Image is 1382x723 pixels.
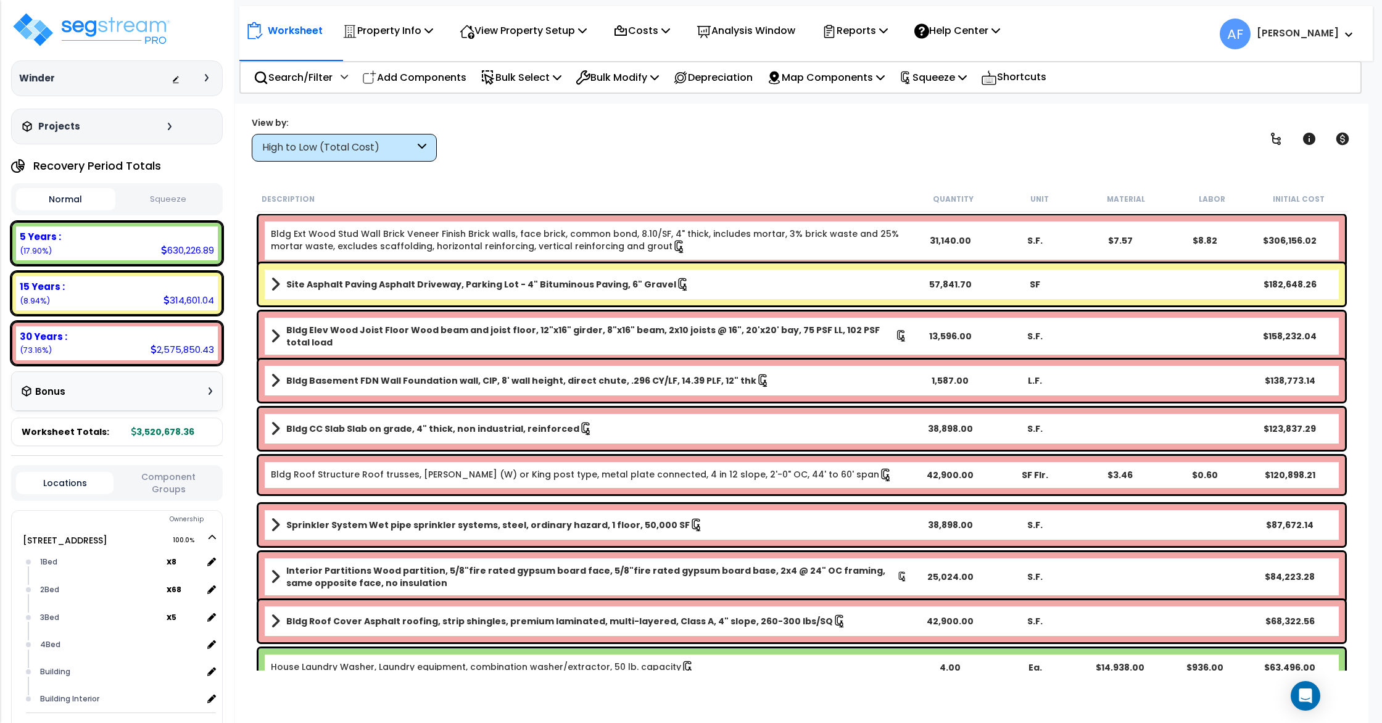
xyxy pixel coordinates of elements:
small: (17.90%) [20,246,52,256]
button: Normal [16,188,115,210]
p: Add Components [362,69,466,86]
a: Individual Item [271,661,695,674]
small: Labor [1199,194,1225,204]
div: 13,596.00 [908,330,993,342]
span: location multiplier [167,609,202,625]
div: High to Low (Total Cost) [262,141,415,155]
h3: Projects [38,120,80,133]
div: $3.46 [1078,469,1163,481]
b: Bldg Roof Cover Asphalt roofing, strip shingles, premium laminated, multi-layered, Class A, 4" sl... [286,615,833,627]
div: $182,648.26 [1248,278,1333,291]
div: 38,898.00 [908,519,993,531]
small: 68 [172,585,181,595]
a: Assembly Title [271,516,908,534]
div: $120,898.21 [1248,469,1333,481]
b: 5 Years : [20,230,61,243]
p: Bulk Modify [576,69,659,86]
div: 42,900.00 [908,615,993,627]
p: Bulk Select [481,69,561,86]
div: 31,140.00 [908,234,993,247]
h3: Bonus [35,387,65,397]
div: S.F. [993,330,1078,342]
div: 314,601.04 [163,294,214,307]
b: x [167,583,181,595]
p: Reports [822,22,888,39]
div: Shortcuts [974,62,1053,93]
div: S.F. [993,571,1078,583]
a: [STREET_ADDRESS] 100.0% [23,534,107,547]
div: 1Bed [37,555,167,569]
div: $14,938.00 [1078,661,1163,674]
div: 3Bed [37,610,167,625]
a: Assembly Title [271,372,908,389]
div: $138,773.14 [1248,374,1333,387]
img: logo_pro_r.png [11,11,172,48]
small: 8 [172,557,176,567]
small: Initial Cost [1273,194,1325,204]
small: Material [1107,194,1145,204]
div: Depreciation [666,63,759,92]
a: Individual Item [271,468,893,482]
div: 1,587.00 [908,374,993,387]
small: Quantity [933,194,974,204]
div: 25,024.00 [908,571,993,583]
div: 4.00 [908,661,993,674]
b: Sprinkler System Wet pipe sprinkler systems, steel, ordinary hazard, 1 floor, 50,000 SF [286,519,690,531]
b: Bldg Basement FDN Wall Foundation wall, CIP, 8' wall height, direct chute, .296 CY/LF, 14.39 PLF,... [286,374,756,387]
b: Bldg Elev Wood Joist Floor Wood beam and joist floor, 12"x16" girder, 8"x16" beam, 2x10 joists @ ... [286,324,895,349]
div: S.F. [993,615,1078,627]
div: Ownership [36,512,222,527]
div: $0.60 [1162,469,1248,481]
div: L.F. [993,374,1078,387]
a: Assembly Title [271,324,908,349]
a: Assembly Title [271,276,908,293]
div: $158,232.04 [1248,330,1333,342]
div: $84,223.28 [1248,571,1333,583]
div: $306,156.02 [1248,234,1333,247]
div: $8.82 [1162,234,1248,247]
span: location multiplier [167,554,202,569]
div: S.F. [993,423,1078,435]
p: View Property Setup [460,22,587,39]
div: 2Bed [37,582,167,597]
b: x [167,611,176,623]
div: 4Bed [37,637,202,652]
div: $87,672.14 [1248,519,1333,531]
p: Shortcuts [981,68,1046,86]
div: S.F. [993,234,1078,247]
h4: Recovery Period Totals [33,160,161,172]
b: 3,520,678.36 [131,426,194,438]
b: x [167,555,176,568]
div: Building [37,664,202,679]
div: SF Flr. [993,469,1078,481]
small: (73.16%) [20,345,52,355]
p: Worksheet [268,22,323,39]
p: Help Center [914,22,1000,39]
a: Individual Item [271,228,908,254]
span: 100.0% [173,533,205,548]
div: SF [993,278,1078,291]
small: (8.94%) [20,295,50,306]
div: $63,496.00 [1248,661,1333,674]
a: Assembly Title [271,420,908,437]
p: Property Info [342,22,433,39]
small: Description [262,194,315,204]
b: Bldg CC Slab Slab on grade, 4" thick, non industrial, reinforced [286,423,579,435]
b: Site Asphalt Paving Asphalt Driveway, Parking Lot - 4" Bituminous Paving, 6" Gravel [286,278,676,291]
div: Add Components [355,63,473,92]
span: AF [1220,19,1251,49]
div: 630,226.89 [161,244,214,257]
p: Depreciation [673,69,753,86]
button: Component Groups [120,470,217,496]
b: [PERSON_NAME] [1257,27,1339,39]
div: $936.00 [1162,661,1248,674]
span: Worksheet Totals: [22,426,109,438]
p: Map Components [767,69,885,86]
p: Analysis Window [697,22,795,39]
span: location multiplier [167,582,202,597]
b: Interior Partitions Wood partition, 5/8"fire rated gypsum board face, 5/8"fire rated gypsum board... [286,564,897,589]
div: Building Interior [37,692,202,706]
h3: Winder [19,72,55,85]
div: 42,900.00 [908,469,993,481]
b: 15 Years : [20,280,65,293]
